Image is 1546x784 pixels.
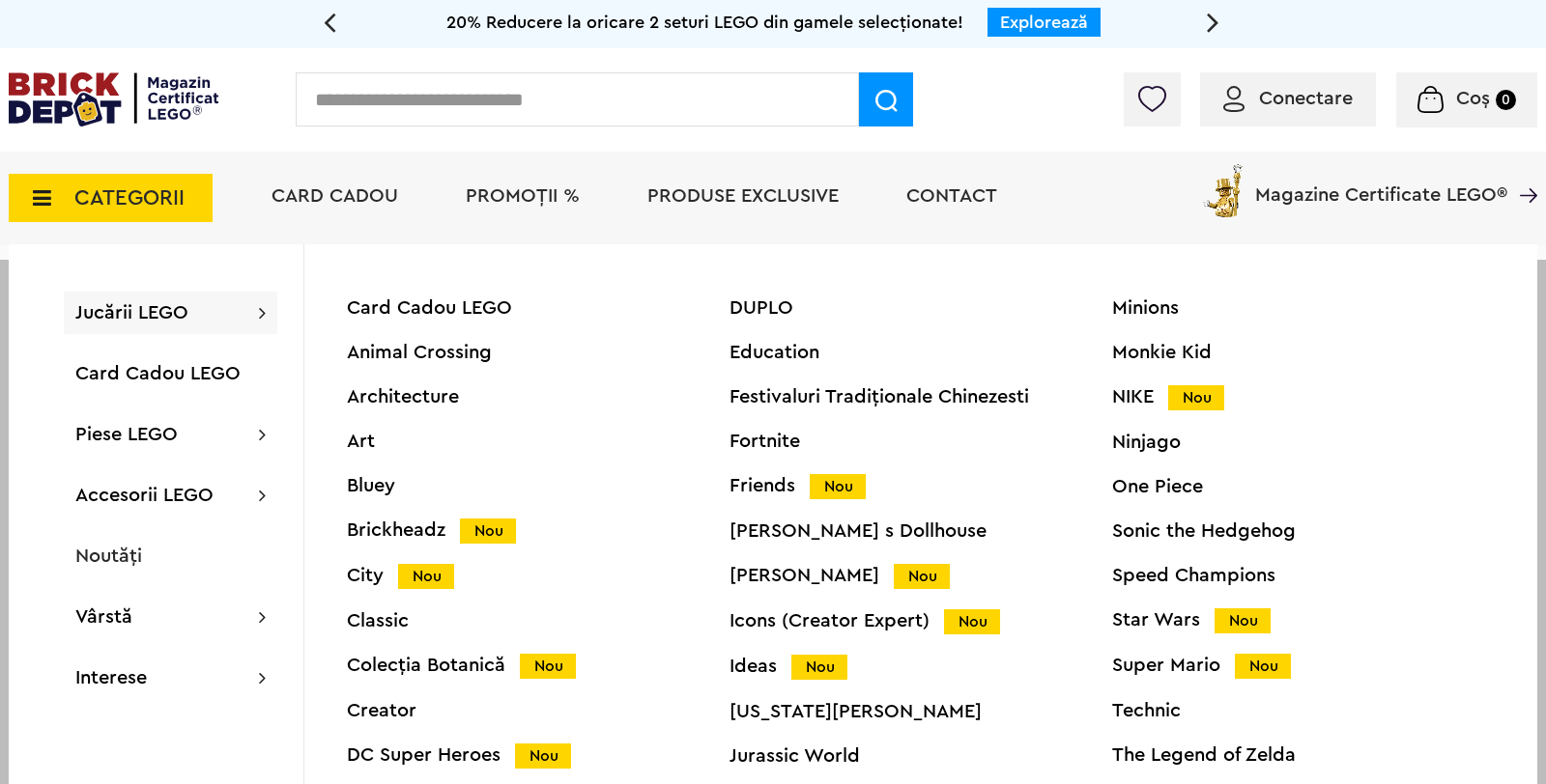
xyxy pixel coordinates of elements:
[1456,89,1490,108] span: Coș
[906,186,997,206] a: Contact
[272,186,398,206] a: Card Cadou
[466,186,580,206] a: PROMOȚII %
[1507,160,1537,180] a: Magazine Certificate LEGO®
[74,187,185,209] span: CATEGORII
[647,186,839,206] a: Produse exclusive
[1223,89,1353,108] a: Conectare
[1259,89,1353,108] span: Conectare
[1496,90,1516,110] small: 0
[1000,14,1088,31] a: Explorează
[446,14,963,31] span: 20% Reducere la oricare 2 seturi LEGO din gamele selecționate!
[1255,160,1507,205] span: Magazine Certificate LEGO®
